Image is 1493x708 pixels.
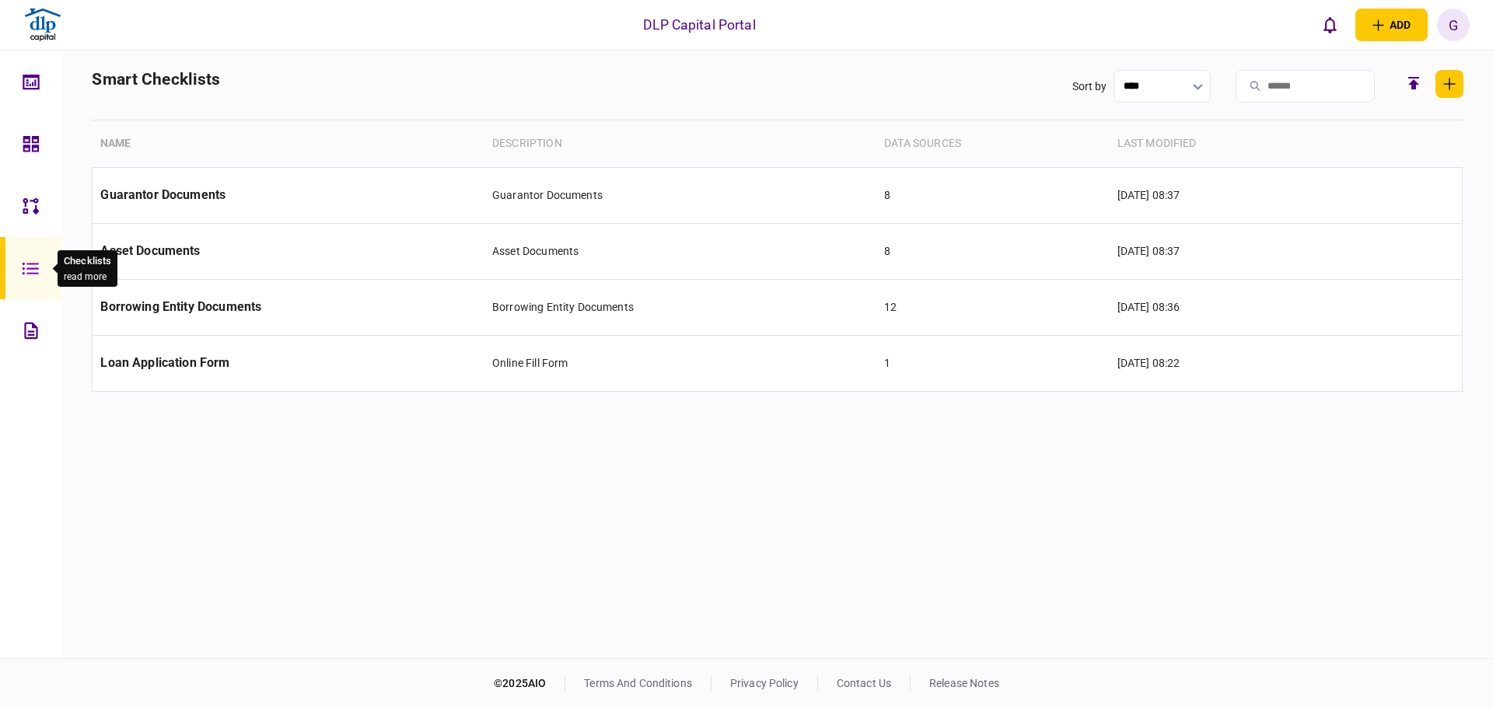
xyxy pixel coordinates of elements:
a: release notes [929,677,999,689]
th: Description [484,120,876,167]
td: 12 [876,279,1109,335]
a: contact us [837,677,891,689]
h2: smart checklists [92,70,220,120]
a: privacy policy [730,677,799,689]
div: Sort by [1072,78,1107,95]
th: last modified [1110,120,1348,167]
a: terms and conditions [584,677,692,689]
td: Guarantor Documents [484,167,876,223]
td: 8 [876,167,1109,223]
th: Name [93,120,484,167]
button: read more [64,271,107,282]
span: Loan Application Form [100,355,229,370]
button: open adding identity options [1355,9,1428,41]
td: Asset Documents [484,223,876,279]
div: © 2025 AIO [494,675,565,692]
span: Guarantor Documents [100,187,226,202]
img: client company logo [23,5,62,44]
td: Borrowing Entity Documents [484,279,876,335]
th: data sources [876,120,1109,167]
td: [DATE] 08:22 [1110,335,1348,391]
span: Borrowing Entity Documents [100,299,261,314]
td: Online Fill Form [484,335,876,391]
button: G [1437,9,1470,41]
button: open notifications list [1313,9,1346,41]
td: 1 [876,335,1109,391]
td: 8 [876,223,1109,279]
div: Checklists [64,253,111,269]
td: [DATE] 08:37 [1110,223,1348,279]
div: DLP Capital Portal [643,15,755,35]
td: [DATE] 08:36 [1110,279,1348,335]
td: [DATE] 08:37 [1110,167,1348,223]
span: Asset Documents [100,243,200,258]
